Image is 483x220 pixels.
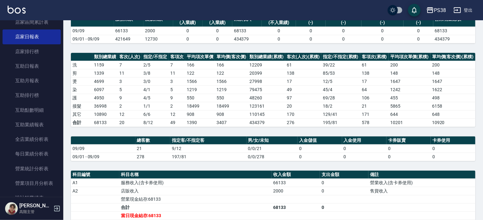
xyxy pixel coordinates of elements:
[360,102,389,110] td: 21
[296,35,326,43] td: 0
[169,118,185,127] td: 49
[170,153,246,161] td: 197/81
[119,171,272,179] th: 科目名稱
[71,69,92,77] td: 剪
[389,118,430,127] td: 10201
[248,85,285,94] td: 79475
[92,94,118,102] td: 4950
[118,94,142,102] td: 9
[272,203,320,211] td: 68133
[92,61,118,69] td: 1159
[3,117,61,132] a: 互助業績報表
[71,179,119,187] td: A1
[118,110,142,118] td: 12
[135,144,171,153] td: 21
[360,118,389,127] td: 578
[169,110,185,118] td: 12
[326,27,361,35] td: 0
[71,12,475,43] table: a dense table
[248,110,285,118] td: 110145
[3,88,61,103] a: 互助排行榜
[169,102,185,110] td: 2
[118,69,142,77] td: 11
[431,153,475,161] td: 0
[71,27,114,35] td: 09/09
[142,110,169,118] td: 6 / 6
[203,27,232,35] td: 0
[368,179,475,187] td: 營業收入(含卡券使用)
[215,118,248,127] td: 3407
[404,27,433,35] td: 0
[248,61,285,69] td: 12209
[327,19,360,26] div: (-)
[296,27,326,35] td: 0
[232,35,262,43] td: 434379
[430,110,475,118] td: 648
[248,53,285,61] th: 類別總業績(累積)
[431,136,475,145] th: 卡券使用
[360,61,389,69] td: 61
[185,61,215,69] td: 166
[272,179,320,187] td: 66133
[430,102,475,110] td: 6158
[3,147,61,161] a: 每日業績分析表
[92,118,118,127] td: 68133
[142,77,169,85] td: 3 / 0
[3,29,61,44] a: 店家日報表
[185,69,215,77] td: 122
[430,94,475,102] td: 498
[430,118,475,127] td: 10920
[92,69,118,77] td: 1339
[119,195,272,203] td: 營業現金結存:68133
[321,118,360,127] td: 195/81
[389,69,430,77] td: 148
[169,53,185,61] th: 客項次
[433,27,475,35] td: 68133
[368,171,475,179] th: 備註
[71,171,119,179] th: 科目編號
[361,27,404,35] td: 0
[285,102,321,110] td: 20
[215,94,248,102] td: 550
[389,53,430,61] th: 平均項次單價(累積)
[71,110,92,118] td: 其它
[71,35,114,43] td: 09/01 - 09/09
[386,136,431,145] th: 卡券販賣
[135,136,171,145] th: 總客數
[118,77,142,85] td: 3
[215,61,248,69] td: 166
[363,19,402,26] div: (-)
[285,77,321,85] td: 17
[430,53,475,61] th: 單均價(客次價)(累積)
[92,102,118,110] td: 36998
[3,73,61,88] a: 互助月報表
[247,144,298,153] td: 0/0/21
[185,94,215,102] td: 550
[71,118,92,127] td: 合計
[3,176,61,191] a: 營業項目月分析表
[389,110,430,118] td: 644
[92,85,118,94] td: 6097
[430,85,475,94] td: 1622
[298,19,324,26] div: (-)
[71,144,135,153] td: 09/09
[173,35,203,43] td: 0
[342,136,386,145] th: 入金使用
[142,69,169,77] td: 3 / 8
[285,69,321,77] td: 138
[434,6,446,14] div: PS38
[3,191,61,205] a: 設計師業績表
[404,35,433,43] td: 0
[169,94,185,102] td: 9
[321,69,360,77] td: 85 / 53
[285,53,321,61] th: 客次(人次)(累積)
[342,144,386,153] td: 0
[185,110,215,118] td: 908
[342,153,386,161] td: 0
[71,53,475,127] table: a dense table
[135,153,171,161] td: 278
[92,53,118,61] th: 類別總業績
[185,77,215,85] td: 1566
[185,53,215,61] th: 平均項次單價
[169,61,185,69] td: 7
